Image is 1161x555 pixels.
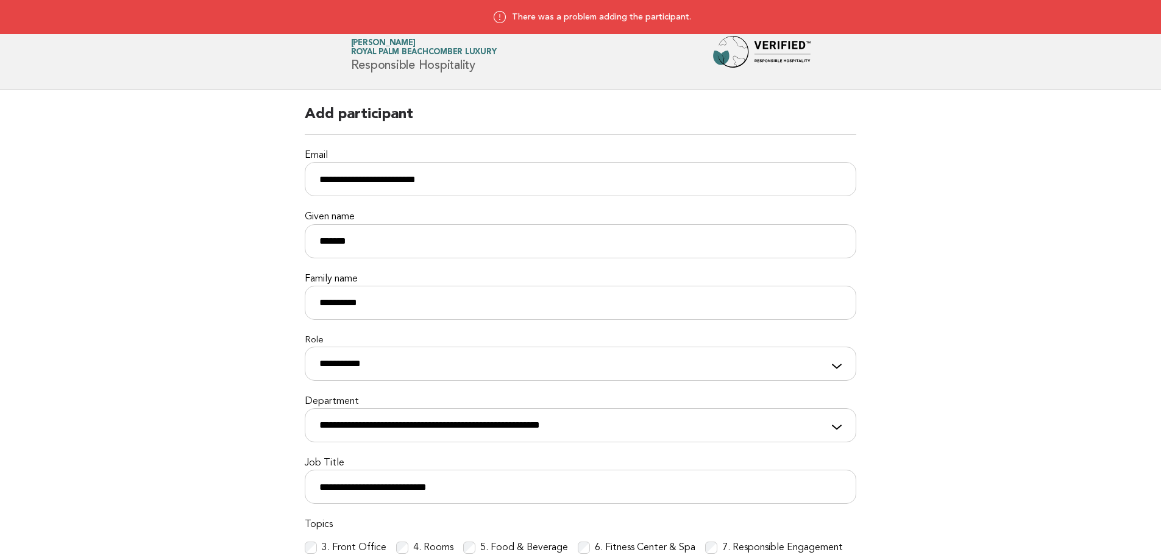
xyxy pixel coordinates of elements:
[305,457,856,470] label: Job Title
[322,542,386,554] label: 3. Front Office
[305,273,856,286] label: Family name
[413,542,453,554] label: 4. Rooms
[351,40,497,71] h1: Responsible Hospitality
[722,542,843,554] label: 7. Responsible Engagement
[480,542,568,554] label: 5. Food & Beverage
[305,149,856,162] label: Email
[595,542,695,554] label: 6. Fitness Center & Spa
[305,518,856,531] label: Topics
[713,36,811,75] img: Forbes Travel Guide
[351,39,497,56] a: [PERSON_NAME]Royal Palm Beachcomber Luxury
[305,211,856,224] label: Given name
[305,105,856,135] h2: Add participant
[305,395,856,408] label: Department
[305,334,856,347] label: Role
[351,49,497,57] span: Royal Palm Beachcomber Luxury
